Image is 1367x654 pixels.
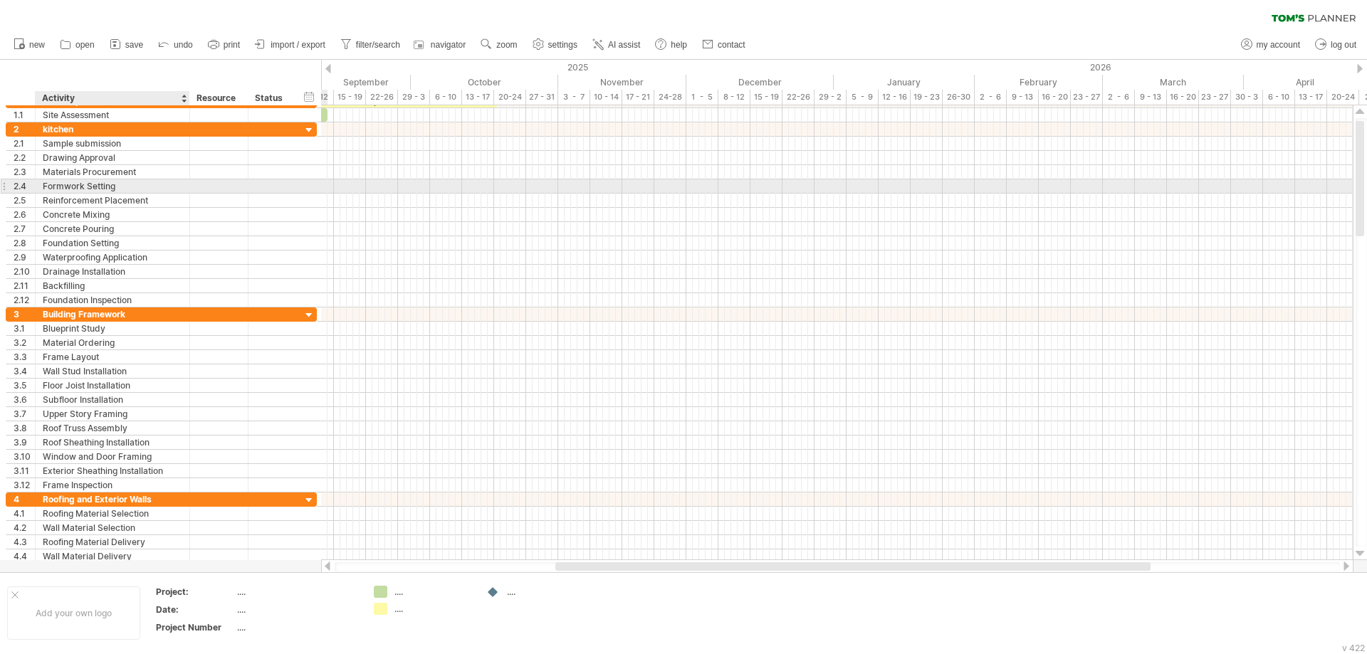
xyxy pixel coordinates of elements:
[14,236,35,250] div: 2.8
[356,40,400,50] span: filter/search
[7,586,140,640] div: Add your own logo
[698,36,750,54] a: contact
[270,75,411,90] div: September 2025
[477,36,521,54] a: zoom
[847,90,879,105] div: 5 - 9
[197,91,240,105] div: Resource
[1007,90,1039,105] div: 9 - 13
[1167,90,1199,105] div: 16 - 20
[558,75,686,90] div: November 2025
[204,36,244,54] a: print
[43,137,182,150] div: Sample submission
[394,586,472,598] div: ....
[14,322,35,335] div: 3.1
[43,322,182,335] div: Blueprint Study
[337,36,404,54] a: filter/search
[43,265,182,278] div: Drainage Installation
[43,179,182,193] div: Formwork Setting
[255,91,286,105] div: Status
[156,621,234,633] div: Project Number
[125,40,143,50] span: save
[14,122,35,136] div: 2
[14,179,35,193] div: 2.4
[834,75,975,90] div: January 2026
[271,40,325,50] span: import / export
[526,90,558,105] div: 27 - 31
[43,478,182,492] div: Frame Inspection
[1199,90,1231,105] div: 23 - 27
[156,603,234,616] div: Date:
[651,36,691,54] a: help
[14,279,35,292] div: 2.11
[718,90,750,105] div: 8 - 12
[943,90,975,105] div: 26-30
[14,436,35,449] div: 3.9
[43,208,182,221] div: Concrete Mixing
[14,336,35,349] div: 3.2
[156,586,234,598] div: Project:
[1103,90,1135,105] div: 2 - 6
[718,40,745,50] span: contact
[43,307,182,321] div: Building Framework
[1342,643,1365,653] div: v 422
[75,40,95,50] span: open
[411,75,558,90] div: October 2025
[431,40,466,50] span: navigator
[14,393,35,406] div: 3.6
[782,90,815,105] div: 22-26
[398,90,430,105] div: 29 - 3
[548,40,577,50] span: settings
[43,236,182,250] div: Foundation Setting
[1039,90,1071,105] div: 16 - 20
[1331,40,1356,50] span: log out
[496,40,517,50] span: zoom
[43,393,182,406] div: Subfloor Installation
[43,464,182,478] div: Exterior Sheathing Installation
[911,90,943,105] div: 19 - 23
[43,379,182,392] div: Floor Joist Installation
[251,36,330,54] a: import / export
[10,36,49,54] a: new
[43,549,182,563] div: Wall Material Delivery
[975,75,1103,90] div: February 2026
[43,122,182,136] div: kitchen
[430,90,462,105] div: 6 - 10
[1263,90,1295,105] div: 6 - 10
[590,90,622,105] div: 10 - 14
[42,91,182,105] div: Activity
[14,222,35,236] div: 2.7
[1327,90,1359,105] div: 20-24
[43,421,182,435] div: Roof Truss Assembly
[558,90,590,105] div: 3 - 7
[1237,36,1304,54] a: my account
[334,90,366,105] div: 15 - 19
[14,421,35,435] div: 3.8
[14,478,35,492] div: 3.12
[1295,90,1327,105] div: 13 - 17
[237,603,357,616] div: ....
[14,165,35,179] div: 2.3
[43,222,182,236] div: Concrete Pouring
[529,36,582,54] a: settings
[14,307,35,321] div: 3
[174,40,193,50] span: undo
[43,108,182,122] div: Site Assessment
[14,464,35,478] div: 3.11
[14,293,35,307] div: 2.12
[14,549,35,563] div: 4.4
[622,90,654,105] div: 17 - 21
[1135,90,1167,105] div: 9 - 13
[1103,75,1244,90] div: March 2026
[43,279,182,292] div: Backfilling
[224,40,240,50] span: print
[43,194,182,207] div: Reinforcement Placement
[14,250,35,264] div: 2.9
[43,507,182,520] div: Roofing Material Selection
[43,151,182,164] div: Drawing Approval
[14,492,35,506] div: 4
[43,364,182,378] div: Wall Stud Installation
[366,90,398,105] div: 22-26
[43,521,182,534] div: Wall Material Selection
[14,350,35,364] div: 3.3
[14,208,35,221] div: 2.6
